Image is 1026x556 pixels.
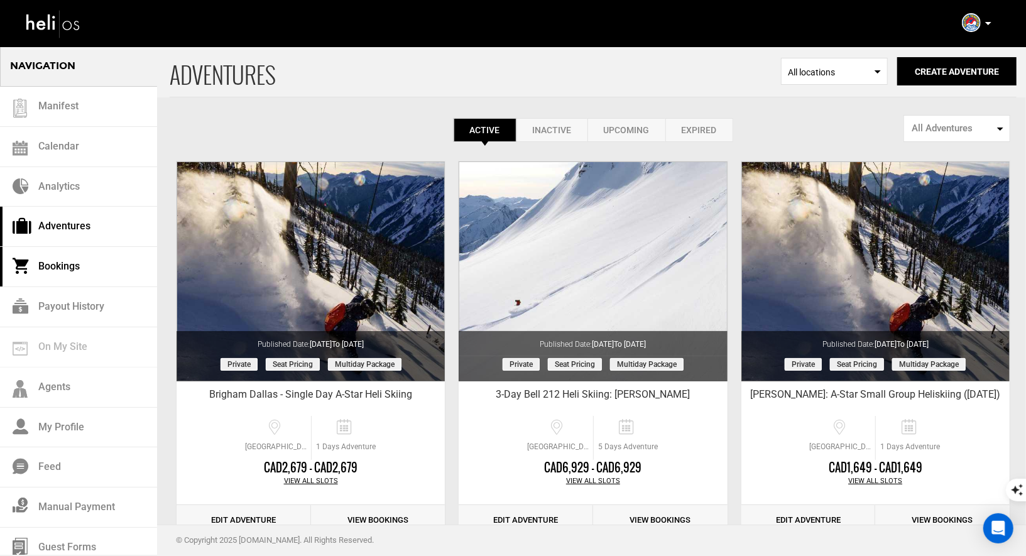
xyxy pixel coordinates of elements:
[876,442,944,452] span: 1 Days Adventure
[903,115,1010,142] button: All Adventures
[665,118,733,142] a: Expired
[459,388,727,406] div: 3-Day Bell 212 Heli Skiing: [PERSON_NAME]
[594,442,662,452] span: 5 Days Adventure
[524,442,593,452] span: [GEOGRAPHIC_DATA], [GEOGRAPHIC_DATA], [GEOGRAPHIC_DATA], [GEOGRAPHIC_DATA]
[830,358,884,371] span: Seat Pricing
[593,505,728,536] a: View Bookings
[610,358,684,371] span: Multiday package
[312,442,380,452] span: 1 Days Adventure
[310,340,364,349] span: [DATE]
[983,513,1013,543] div: Open Intercom Messenger
[221,358,258,371] span: Private
[962,13,981,32] img: b7c9005a67764c1fdc1ea0aaa7ccaed8.png
[741,388,1010,406] div: [PERSON_NAME]: A-Star Small Group Heliskiing ([DATE])
[516,118,587,142] a: Inactive
[177,331,445,350] div: Published Date:
[459,460,727,476] div: CAD6,929 - CAD6,929
[741,476,1010,486] div: View All Slots
[13,380,28,398] img: agents-icon.svg
[741,460,1010,476] div: CAD1,649 - CAD1,649
[266,358,320,371] span: Seat Pricing
[892,358,966,371] span: Multiday package
[875,505,1010,536] a: View Bookings
[587,118,665,142] a: Upcoming
[806,442,875,452] span: [GEOGRAPHIC_DATA], [GEOGRAPHIC_DATA], [GEOGRAPHIC_DATA], [GEOGRAPHIC_DATA]
[332,340,364,349] span: to [DATE]
[741,505,876,536] a: Edit Adventure
[25,7,82,40] img: heli-logo
[614,340,646,349] span: to [DATE]
[592,340,646,349] span: [DATE]
[459,505,593,536] a: Edit Adventure
[177,505,311,536] a: Edit Adventure
[459,331,727,350] div: Published Date:
[177,476,445,486] div: View All Slots
[785,358,822,371] span: Private
[177,388,445,406] div: Brigham Dallas - Single Day A-Star Heli Skiing
[13,141,28,156] img: calendar.svg
[788,66,881,79] span: All locations
[242,442,311,452] span: [GEOGRAPHIC_DATA], [GEOGRAPHIC_DATA], [GEOGRAPHIC_DATA], [GEOGRAPHIC_DATA]
[897,340,929,349] span: to [DATE]
[454,118,516,142] a: Active
[459,476,727,486] div: View All Slots
[311,505,445,536] a: View Bookings
[741,331,1010,350] div: Published Date:
[503,358,540,371] span: Private
[328,358,401,371] span: Multiday package
[875,340,929,349] span: [DATE]
[897,57,1017,85] button: Create Adventure
[170,46,781,97] span: ADVENTURES
[912,122,994,135] span: All Adventures
[781,58,888,85] span: Select box activate
[13,342,28,356] img: on_my_site.svg
[177,460,445,476] div: CAD2,679 - CAD2,679
[11,99,30,117] img: guest-list.svg
[548,358,602,371] span: Seat Pricing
